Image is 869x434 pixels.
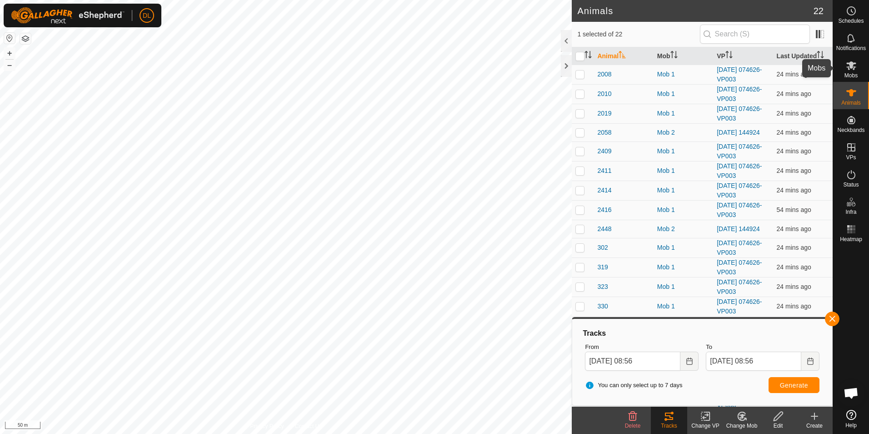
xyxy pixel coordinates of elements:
[777,244,811,251] span: 30 Sept 2025, 8:31 am
[651,422,687,430] div: Tracks
[717,105,762,122] a: [DATE] 074626-VP003
[845,423,857,428] span: Help
[717,66,762,83] a: [DATE] 074626-VP003
[777,90,811,97] span: 30 Sept 2025, 8:31 am
[700,25,810,44] input: Search (S)
[20,33,31,44] button: Map Layers
[657,109,709,118] div: Mob 1
[777,283,811,290] span: 30 Sept 2025, 8:31 am
[657,89,709,99] div: Mob 1
[717,298,762,315] a: [DATE] 074626-VP003
[844,73,858,78] span: Mobs
[657,166,709,176] div: Mob 1
[777,167,811,174] span: 30 Sept 2025, 8:31 am
[717,239,762,256] a: [DATE] 074626-VP003
[717,129,760,136] a: [DATE] 144924
[817,52,824,60] p-sorticon: Activate to sort
[713,47,773,65] th: VP
[838,18,864,24] span: Schedules
[597,146,611,156] span: 2409
[717,278,762,295] a: [DATE] 074626-VP003
[777,110,811,117] span: 30 Sept 2025, 8:31 am
[597,128,611,137] span: 2058
[843,182,859,187] span: Status
[777,225,811,232] span: 30 Sept 2025, 8:31 am
[725,52,733,60] p-sorticon: Activate to sort
[717,162,762,179] a: [DATE] 074626-VP003
[657,224,709,234] div: Mob 2
[836,45,866,51] span: Notifications
[801,352,819,371] button: Choose Date
[657,146,709,156] div: Mob 1
[597,243,608,252] span: 302
[295,422,322,430] a: Contact Us
[657,302,709,311] div: Mob 1
[845,209,856,215] span: Infra
[597,262,608,272] span: 319
[657,282,709,292] div: Mob 1
[717,143,762,160] a: [DATE] 074626-VP003
[4,60,15,71] button: –
[777,206,811,213] span: 30 Sept 2025, 8:01 am
[833,406,869,432] a: Help
[837,127,864,133] span: Neckbands
[577,30,699,39] span: 1 selected of 22
[777,187,811,194] span: 30 Sept 2025, 8:31 am
[777,71,811,78] span: 30 Sept 2025, 8:31 am
[777,147,811,155] span: 30 Sept 2025, 8:31 am
[777,263,811,271] span: 30 Sept 2025, 8:31 am
[4,33,15,44] button: Reset Map
[706,343,819,352] label: To
[625,423,641,429] span: Delete
[717,202,762,218] a: [DATE] 074626-VP003
[597,89,611,99] span: 2010
[717,182,762,199] a: [DATE] 074626-VP003
[597,282,608,292] span: 323
[846,155,856,160] span: VPs
[777,303,811,310] span: 30 Sept 2025, 8:31 am
[717,86,762,102] a: [DATE] 074626-VP003
[143,11,151,20] span: DL
[780,382,808,389] span: Generate
[838,379,865,407] div: Open chat
[840,237,862,242] span: Heatmap
[657,205,709,215] div: Mob 1
[657,70,709,79] div: Mob 1
[597,70,611,79] span: 2008
[597,224,611,234] span: 2448
[250,422,284,430] a: Privacy Policy
[717,225,760,232] a: [DATE] 144924
[773,47,833,65] th: Last Updated
[11,7,125,24] img: Gallagher Logo
[760,422,796,430] div: Edit
[597,302,608,311] span: 330
[841,100,861,106] span: Animals
[717,259,762,276] a: [DATE] 074626-VP003
[814,4,824,18] span: 22
[657,186,709,195] div: Mob 1
[724,422,760,430] div: Change Mob
[657,243,709,252] div: Mob 1
[597,166,611,176] span: 2411
[619,52,626,60] p-sorticon: Activate to sort
[597,109,611,118] span: 2019
[796,422,833,430] div: Create
[584,52,592,60] p-sorticon: Activate to sort
[585,343,699,352] label: From
[4,48,15,59] button: +
[585,381,682,390] span: You can only select up to 7 days
[581,328,823,339] div: Tracks
[597,186,611,195] span: 2414
[687,422,724,430] div: Change VP
[594,47,653,65] th: Animal
[680,352,699,371] button: Choose Date
[769,377,819,393] button: Generate
[777,129,811,136] span: 30 Sept 2025, 8:31 am
[597,205,611,215] span: 2416
[654,47,713,65] th: Mob
[670,52,678,60] p-sorticon: Activate to sort
[657,128,709,137] div: Mob 2
[657,262,709,272] div: Mob 1
[577,5,813,16] h2: Animals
